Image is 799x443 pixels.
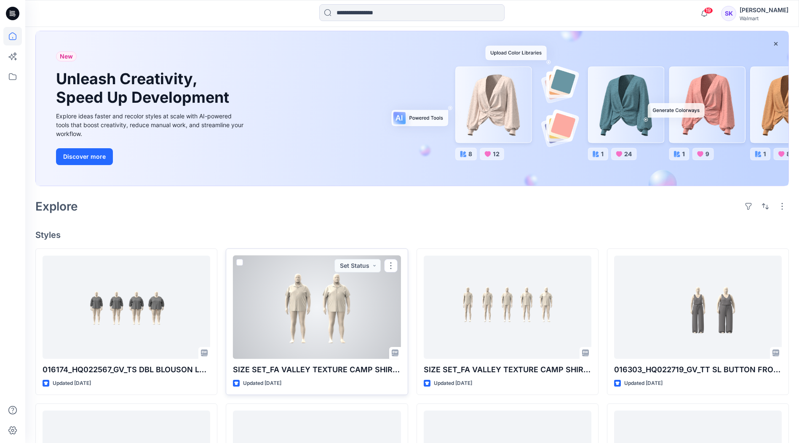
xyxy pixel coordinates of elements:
[53,379,91,388] p: Updated [DATE]
[60,51,73,61] span: New
[740,5,788,15] div: [PERSON_NAME]
[614,364,782,376] p: 016303_HQ022719_GV_TT SL BUTTON FRONT JUMPSUIT
[43,256,210,359] a: 016174_HQ022567_GV_TS DBL BLOUSON LS TOP
[35,230,789,240] h4: Styles
[233,256,401,359] a: SIZE SET_FA VALLEY TEXTURE CAMP SHIRT_BIG
[56,70,233,106] h1: Unleash Creativity, Speed Up Development
[624,379,663,388] p: Updated [DATE]
[43,364,210,376] p: 016174_HQ022567_GV_TS DBL BLOUSON LS TOP
[424,256,591,359] a: SIZE SET_FA VALLEY TEXTURE CAMP SHIRT_REG
[56,148,246,165] a: Discover more
[233,364,401,376] p: SIZE SET_FA VALLEY TEXTURE CAMP SHIRT_BIG
[243,379,281,388] p: Updated [DATE]
[721,6,736,21] div: SK
[56,112,246,138] div: Explore ideas faster and recolor styles at scale with AI-powered tools that boost creativity, red...
[704,7,713,14] span: 19
[35,200,78,213] h2: Explore
[424,364,591,376] p: SIZE SET_FA VALLEY TEXTURE CAMP SHIRT_REG
[614,256,782,359] a: 016303_HQ022719_GV_TT SL BUTTON FRONT JUMPSUIT
[56,148,113,165] button: Discover more
[740,15,788,21] div: Walmart
[434,379,472,388] p: Updated [DATE]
